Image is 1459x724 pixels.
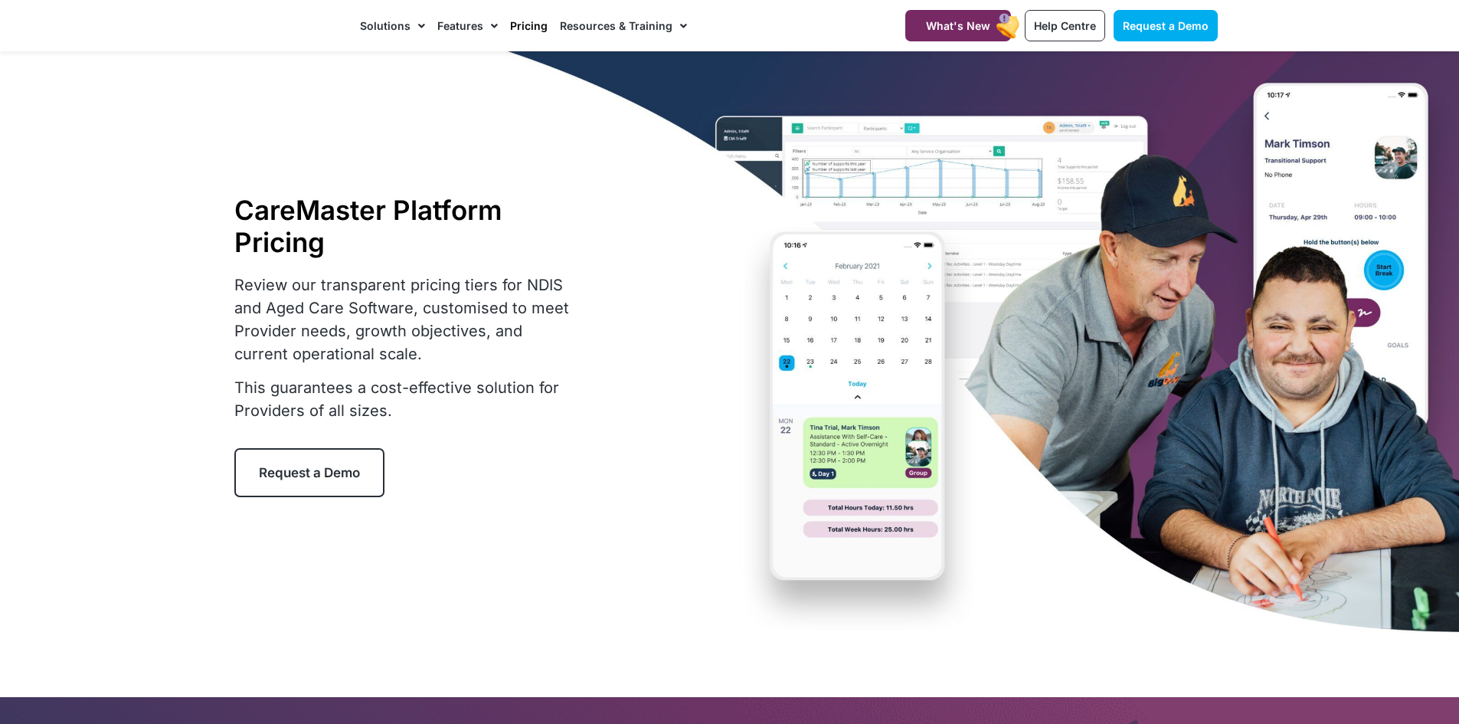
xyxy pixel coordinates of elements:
p: This guarantees a cost-effective solution for Providers of all sizes. [234,376,579,422]
a: What's New [905,10,1011,41]
h1: CareMaster Platform Pricing [234,194,579,258]
span: What's New [926,19,990,32]
span: Request a Demo [259,465,360,480]
a: Request a Demo [1114,10,1218,41]
a: Help Centre [1025,10,1105,41]
span: Request a Demo [1123,19,1209,32]
img: CareMaster Logo [242,15,345,38]
a: Request a Demo [234,448,384,497]
p: Review our transparent pricing tiers for NDIS and Aged Care Software, customised to meet Provider... [234,274,579,365]
span: Help Centre [1034,19,1096,32]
